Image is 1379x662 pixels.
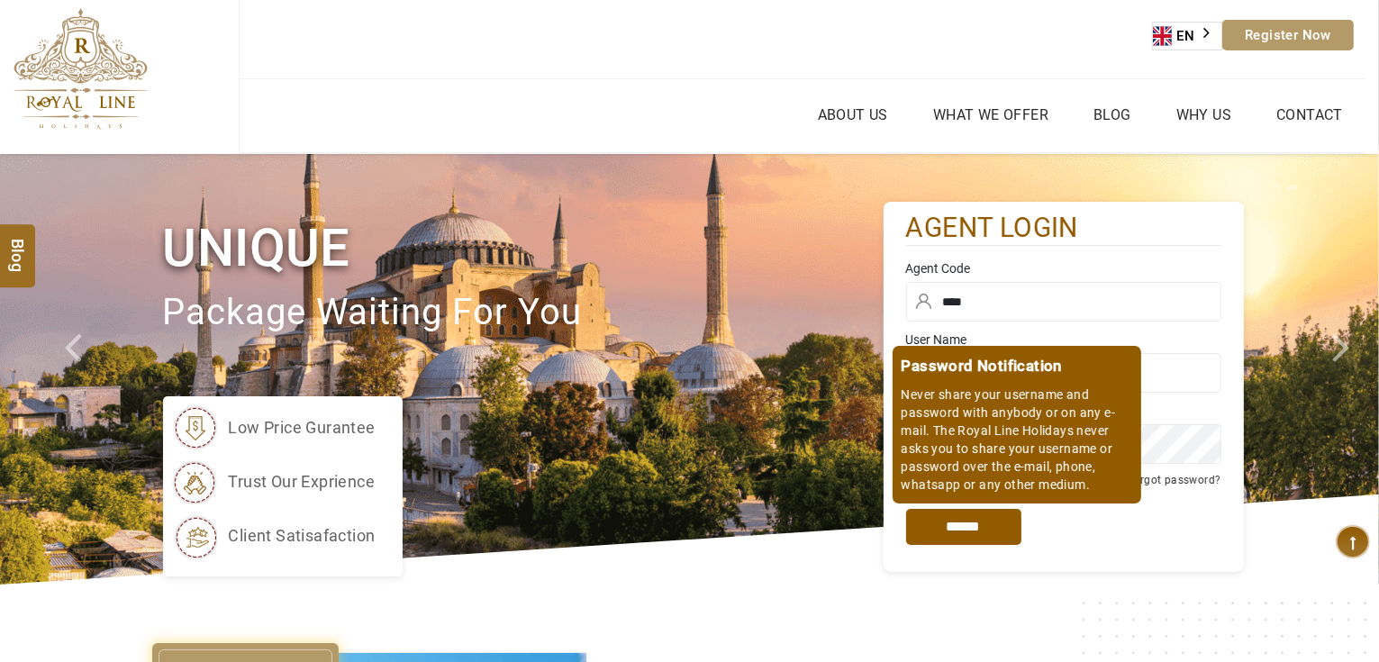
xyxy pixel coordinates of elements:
[6,238,30,253] span: Blog
[1152,22,1222,50] aside: Language selected: English
[41,154,111,585] a: Check next prev
[1222,20,1354,50] a: Register Now
[906,331,1221,349] label: User Name
[925,476,995,488] label: Remember me
[906,211,1221,246] h2: agent login
[813,102,893,128] a: About Us
[1127,474,1220,486] a: Forgot password?
[929,102,1053,128] a: What we Offer
[163,283,884,343] p: package waiting for you
[14,8,148,130] img: The Royal Line Holidays
[163,214,884,282] h1: Unique
[1153,23,1221,50] a: EN
[172,405,376,450] li: low price gurantee
[1310,154,1379,585] a: Check next image
[1089,102,1136,128] a: Blog
[172,459,376,504] li: trust our exprience
[906,402,1221,420] label: Password
[1152,22,1222,50] div: Language
[172,513,376,558] li: client satisafaction
[1172,102,1236,128] a: Why Us
[1272,102,1347,128] a: Contact
[906,259,1221,277] label: Agent Code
